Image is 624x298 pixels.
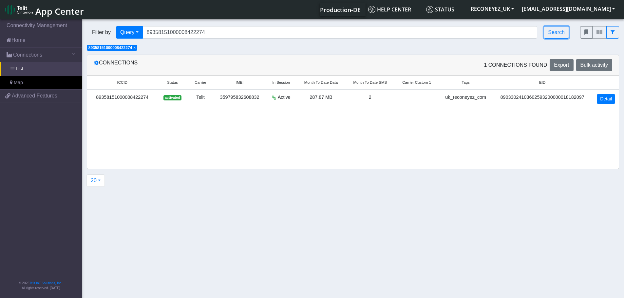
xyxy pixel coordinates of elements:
[116,26,143,39] button: Query
[554,62,569,68] span: Export
[484,61,547,69] span: 1 Connections found
[424,3,467,16] a: Status
[368,6,375,13] img: knowledge.svg
[195,80,206,85] span: Carrier
[142,26,538,39] input: Search...
[236,80,244,85] span: IMEI
[539,80,545,85] span: EID
[89,59,353,71] div: Connections
[88,45,132,50] span: 89358151000008422274
[87,28,116,36] span: Filter by
[5,5,33,15] img: logo-telit-cinterion-gw-new.png
[467,3,518,15] button: RECONEYEZ_UK
[443,94,489,101] div: uk_reconeyez_com
[550,59,573,71] button: Export
[191,94,209,101] div: Telit
[133,45,136,50] span: ×
[86,174,105,187] button: 20
[133,46,136,50] button: Close
[597,94,615,104] a: Detail
[497,94,588,101] div: 89033024103602593200000018182097
[368,6,411,13] span: Help center
[576,59,612,71] button: Bulk activity
[117,80,127,85] span: ICCID
[167,80,178,85] span: Status
[29,281,62,285] a: Telit IoT Solutions, Inc.
[35,5,84,17] span: App Center
[518,3,619,15] button: [EMAIL_ADDRESS][DOMAIN_NAME]
[320,3,360,16] a: Your current platform instance
[14,79,23,86] span: Map
[426,6,433,13] img: status.svg
[426,6,454,13] span: Status
[320,6,361,14] span: Production-DE
[580,26,619,39] div: fitlers menu
[304,80,338,85] span: Month To Date Data
[544,26,569,39] button: Search
[16,65,23,73] span: List
[310,95,332,100] span: 287.87 MB
[366,3,424,16] a: Help center
[353,80,387,85] span: Month To Date SMS
[580,62,608,68] span: Bulk activity
[350,94,391,101] div: 2
[217,94,262,101] div: 359795832608832
[163,95,181,100] span: activated
[462,80,470,85] span: Tags
[91,94,154,101] div: 89358151000008422274
[5,3,83,17] a: App Center
[13,51,42,59] span: Connections
[278,94,291,101] span: Active
[12,92,57,100] span: Advanced Features
[402,80,431,85] span: Carrier Custom 1
[272,80,290,85] span: In Session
